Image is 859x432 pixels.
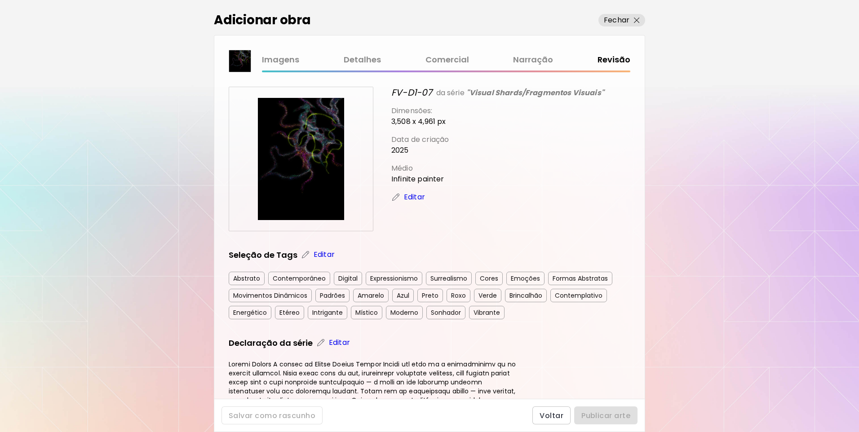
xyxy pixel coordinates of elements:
h5: Seleção de Tags [229,249,297,261]
img: edit [301,250,310,259]
div: Amarelo [353,289,389,302]
a: Editar [391,192,418,203]
p: Médio [391,163,630,174]
div: Abstrato [229,272,265,285]
img: edit [391,193,400,202]
a: Narração [513,53,553,66]
div: Expressionismo [366,272,422,285]
div: Movimentos Dinâmicos [229,289,312,302]
div: Emoções [506,272,545,285]
a: Imagens [262,53,299,66]
p: Editar [314,249,335,260]
p: 3,508 x 4,961 px [391,116,630,127]
img: thumbnail [229,50,251,72]
div: Vibrante [469,306,505,319]
a: Editar [316,337,343,348]
div: Contemplativo [550,289,607,302]
div: Azul [392,289,414,302]
div: Sonhador [426,306,465,319]
div: Místico [351,306,382,319]
div: Brincalhão [505,289,547,302]
p: 2025 [391,145,630,156]
a: Comercial [425,53,469,66]
div: Etéreo [275,306,304,319]
img: edit [316,338,325,347]
div: Cores [475,272,503,285]
a: Editar [301,249,328,260]
div: Padrões [315,289,350,302]
div: Preto [417,289,443,302]
div: Roxo [447,289,470,302]
div: Surrealismo [426,272,472,285]
div: Moderno [386,306,423,319]
h5: Declaração da série [229,337,313,349]
div: Energético [229,306,271,319]
p: Infinite painter [391,174,630,185]
p: Data de criação [391,134,630,145]
p: Editar [404,192,425,203]
p: da série [436,88,465,98]
div: Verde [474,289,501,302]
div: Formas Abstratas [548,272,612,285]
p: Dimensões: [391,106,630,116]
i: FV-D1-07 [391,86,433,99]
span: Voltar [540,411,563,420]
button: Voltar [532,406,571,424]
p: Editar [329,337,350,348]
b: "Visual Shards/Fragmentos Visuais" [466,88,604,98]
div: Contemporâneo [268,272,330,285]
a: Detalhes [344,53,381,66]
div: Digital [334,272,362,285]
div: Intrigante [308,306,347,319]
